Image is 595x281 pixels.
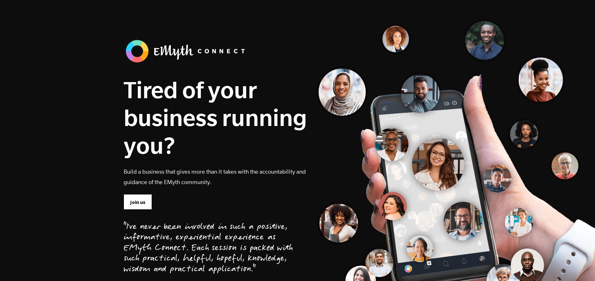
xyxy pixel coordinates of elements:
span: Join us [130,199,145,206]
div: "I've never been involved in such a positive, informative, experiential experience as EMyth Conne... [124,222,293,275]
img: banner_logo [124,38,250,64]
h1: Tired of your business running you? [124,76,307,159]
p: Build a business that gives more than it takes with the accountability and guidance of the EMyth ... [124,166,307,187]
a: Join us [124,194,152,209]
